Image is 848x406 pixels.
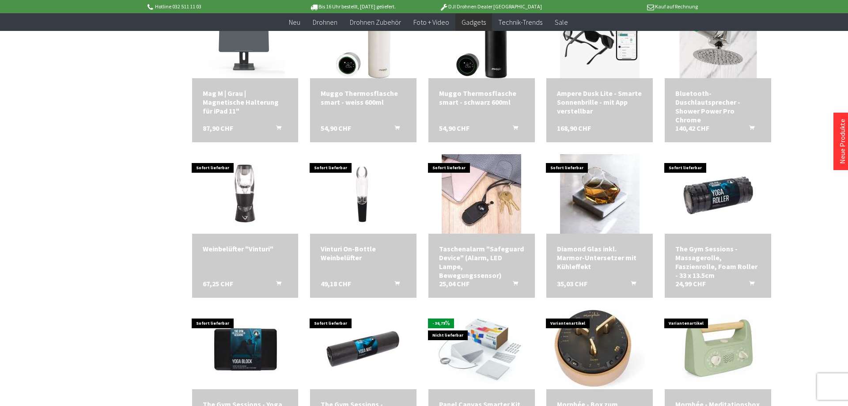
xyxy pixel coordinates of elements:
button: In den Warenkorb [384,279,405,291]
a: Muggo Thermosflasche smart - schwarz 600ml 54,90 CHF In den Warenkorb [439,89,524,106]
p: DJI Drohnen Dealer [GEOGRAPHIC_DATA] [422,1,560,12]
img: The Gym Sessions - Gymnastikmatte aus rutschfestem PVC - Yoga Mat [324,310,403,389]
span: Drohnen [313,18,337,27]
p: Hotline 032 511 11 03 [146,1,284,12]
div: The Gym Sessions - Massagerolle, Faszienrolle, Foam Roller - 33 x 13.5cm [675,244,761,280]
button: In den Warenkorb [384,124,405,135]
span: Gadgets [462,18,486,27]
div: Mag M | Grau | Magnetische Halterung für iPad 11" [203,89,288,115]
a: Mag M | Grau | Magnetische Halterung für iPad 11" 87,90 CHF In den Warenkorb [203,89,288,115]
div: Muggo Thermosflasche smart - schwarz 600ml [439,89,524,106]
button: In den Warenkorb [502,279,523,291]
div: Diamond Glas inkl. Marmor-Untersetzer mit Kühleffekt [557,244,642,271]
span: Foto + Video [413,18,449,27]
img: The Gym Sessions - Yoga Block schwarz - 23 x 15 x 8 cm [205,310,285,389]
span: Sale [555,18,568,27]
a: Diamond Glas inkl. Marmor-Untersetzer mit Kühleffekt 35,03 CHF In den Warenkorb [557,244,642,271]
div: Taschenalarm "Safeguard Device" (Alarm, LED Lampe, Bewegungssensor) [439,244,524,280]
span: 87,90 CHF [203,124,233,133]
img: Morphée - Meditationsbox für Kinder [678,310,758,389]
span: 54,90 CHF [321,124,351,133]
button: In den Warenkorb [738,279,760,291]
img: Panel Canvas Smarter Kit 9 Stück [428,316,535,383]
a: Bluetooth-Duschlautsprecher - Shower Power Pro Chrome 140,42 CHF In den Warenkorb [675,89,761,124]
img: Taschenalarm "Safeguard Device" (Alarm, LED Lampe, Bewegungssensor) [442,154,521,234]
a: Neue Produkte [838,119,847,164]
span: 67,25 CHF [203,279,233,288]
a: Vinturi On-Bottle Weinbelüfter 49,18 CHF In den Warenkorb [321,244,406,262]
img: Weinbelüfter "Vinturi" [214,154,276,234]
a: Neu [283,13,307,31]
div: Muggo Thermosflasche smart - weiss 600ml [321,89,406,106]
a: Foto + Video [407,13,455,31]
span: 35,03 CHF [557,279,587,288]
button: In den Warenkorb [738,124,760,135]
a: Gadgets [455,13,492,31]
span: 25,04 CHF [439,279,469,288]
img: Morphée - Box zum Meditieren FR-EN-DE-NL [554,310,645,389]
a: Technik-Trends [492,13,549,31]
img: Diamond Glas inkl. Marmor-Untersetzer mit Kühleffekt [560,154,640,234]
div: Ampere Dusk Lite - Smarte Sonnenbrille - mit App verstellbar [557,89,642,115]
button: In den Warenkorb [502,124,523,135]
span: Neu [289,18,300,27]
a: Sale [549,13,574,31]
a: Drohnen [307,13,344,31]
span: 54,90 CHF [439,124,469,133]
p: Bis 16 Uhr bestellt, [DATE] geliefert. [284,1,421,12]
a: The Gym Sessions - Massagerolle, Faszienrolle, Foam Roller - 33 x 13.5cm 24,99 CHF In den Warenkorb [675,244,761,280]
span: 24,99 CHF [675,279,706,288]
p: Kauf auf Rechnung [560,1,697,12]
a: Taschenalarm "Safeguard Device" (Alarm, LED Lampe, Bewegungssensor) 25,04 CHF In den Warenkorb [439,244,524,280]
button: In den Warenkorb [265,124,287,135]
div: Bluetooth-Duschlautsprecher - Shower Power Pro Chrome [675,89,761,124]
img: The Gym Sessions - Massagerolle, Faszienrolle, Foam Roller - 33 x 13.5cm [678,154,758,234]
span: 140,42 CHF [675,124,709,133]
img: Vinturi On-Bottle Weinbelüfter [332,154,394,234]
button: In den Warenkorb [620,279,641,291]
a: Ampere Dusk Lite - Smarte Sonnenbrille - mit App verstellbar 168,90 CHF [557,89,642,115]
div: Vinturi On-Bottle Weinbelüfter [321,244,406,262]
span: 49,18 CHF [321,279,351,288]
span: Technik-Trends [498,18,542,27]
button: In den Warenkorb [265,279,287,291]
span: 168,90 CHF [557,124,591,133]
div: Weinbelüfter "Vinturi" [203,244,288,253]
span: Drohnen Zubehör [350,18,401,27]
a: Muggo Thermosflasche smart - weiss 600ml 54,90 CHF In den Warenkorb [321,89,406,106]
a: Drohnen Zubehör [344,13,407,31]
a: Weinbelüfter "Vinturi" 67,25 CHF In den Warenkorb [203,244,288,253]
